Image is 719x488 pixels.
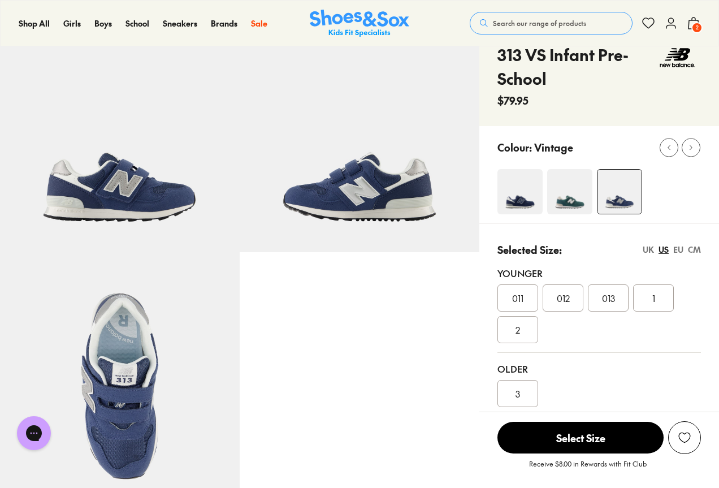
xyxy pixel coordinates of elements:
p: Selected Size: [497,242,562,257]
span: 3 [516,387,520,400]
span: Select Size [497,422,664,454]
a: Sale [251,18,267,29]
img: Vendor logo [654,43,701,72]
div: Older [497,362,701,375]
span: 1 [652,291,655,305]
p: Receive $8.00 in Rewards with Fit Club [529,459,647,479]
span: 012 [557,291,570,305]
div: EU [673,244,683,256]
img: 4-498972_1 [497,169,543,214]
a: Girls [63,18,81,29]
a: School [125,18,149,29]
img: 4-551107_1 [547,169,592,214]
span: $79.95 [497,93,529,108]
button: Add to Wishlist [668,421,701,454]
div: CM [688,244,701,256]
button: Select Size [497,421,664,454]
span: 013 [602,291,615,305]
p: Vintage [534,140,573,155]
button: Search our range of products [470,12,633,34]
span: 2 [516,323,520,336]
span: 2 [691,22,703,33]
span: Search our range of products [493,18,586,28]
a: Brands [211,18,237,29]
iframe: Gorgias live chat messenger [11,412,57,454]
button: 2 [687,11,700,36]
a: Sneakers [163,18,197,29]
a: Shoes & Sox [310,10,409,37]
div: Younger [497,266,701,280]
a: Boys [94,18,112,29]
p: Colour: [497,140,532,155]
img: SNS_Logo_Responsive.svg [310,10,409,37]
span: 011 [512,291,523,305]
img: 5-551740_1 [240,12,479,252]
img: 4-551739_1 [597,170,642,214]
a: Shop All [19,18,50,29]
div: UK [643,244,654,256]
h4: 313 VS Infant Pre-School [497,43,654,90]
div: US [659,244,669,256]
